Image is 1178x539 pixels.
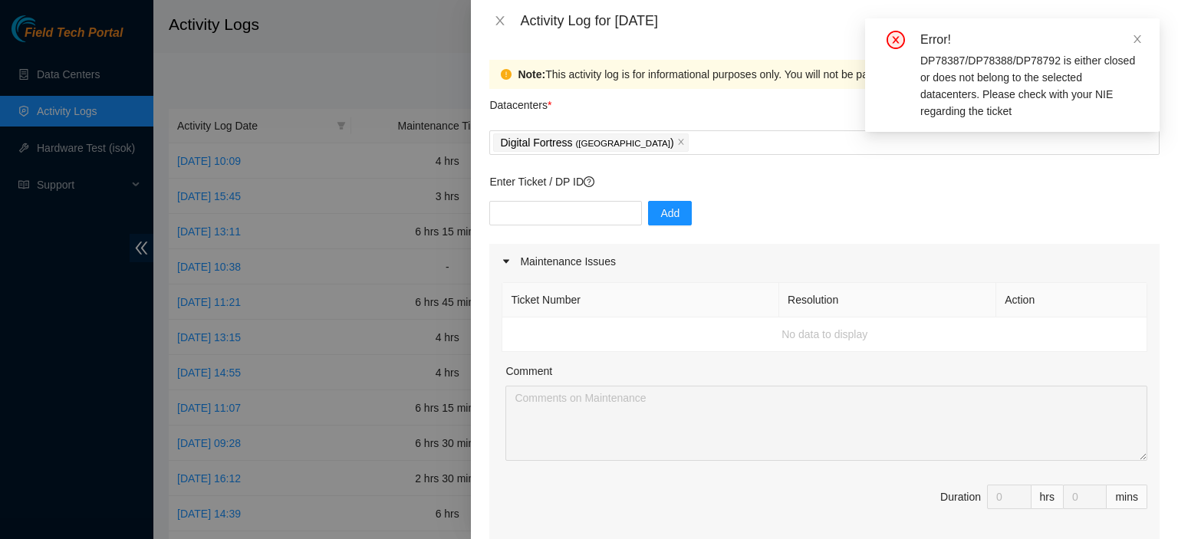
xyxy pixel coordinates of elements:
[575,139,670,148] span: ( [GEOGRAPHIC_DATA]
[996,283,1147,317] th: Action
[489,244,1160,279] div: Maintenance Issues
[1132,34,1143,44] span: close
[920,31,1141,49] div: Error!
[489,173,1160,190] p: Enter Ticket / DP ID
[505,386,1147,461] textarea: Comment
[940,488,981,505] div: Duration
[920,52,1141,120] div: DP78387/DP78388/DP78792 is either closed or does not belong to the selected datacenters. Please c...
[887,31,905,49] span: close-circle
[779,283,996,317] th: Resolution
[502,283,779,317] th: Ticket Number
[502,317,1147,352] td: No data to display
[584,176,594,187] span: question-circle
[501,69,512,80] span: exclamation-circle
[677,138,685,147] span: close
[520,12,1160,29] div: Activity Log for [DATE]
[518,66,545,83] strong: Note:
[660,205,679,222] span: Add
[1107,485,1147,509] div: mins
[1032,485,1064,509] div: hrs
[489,89,551,113] p: Datacenters
[500,134,673,152] p: Digital Fortress )
[648,201,692,225] button: Add
[494,15,506,27] span: close
[505,363,552,380] label: Comment
[489,14,511,28] button: Close
[502,257,511,266] span: caret-right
